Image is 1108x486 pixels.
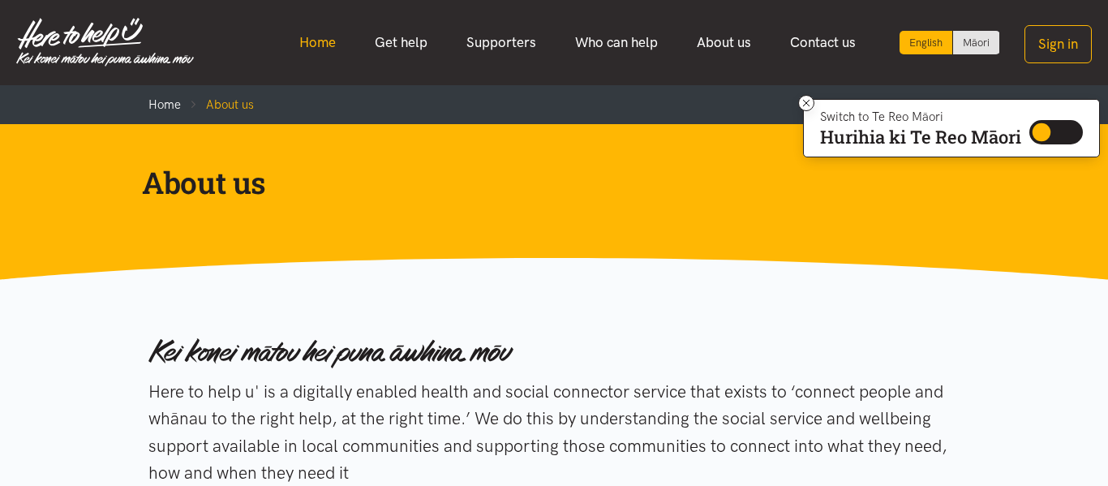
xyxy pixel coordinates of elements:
a: Switch to Te Reo Māori [953,31,999,54]
p: Hurihia ki Te Reo Māori [820,130,1021,144]
div: Language toggle [900,31,1000,54]
a: Home [148,97,181,112]
a: About us [677,25,771,60]
p: Switch to Te Reo Māori [820,112,1021,122]
a: Who can help [556,25,677,60]
button: Sign in [1024,25,1092,63]
a: Home [280,25,355,60]
div: Current language [900,31,953,54]
a: Get help [355,25,447,60]
a: Supporters [447,25,556,60]
a: Contact us [771,25,875,60]
img: Home [16,18,194,67]
li: About us [181,95,254,114]
h1: About us [142,163,940,202]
